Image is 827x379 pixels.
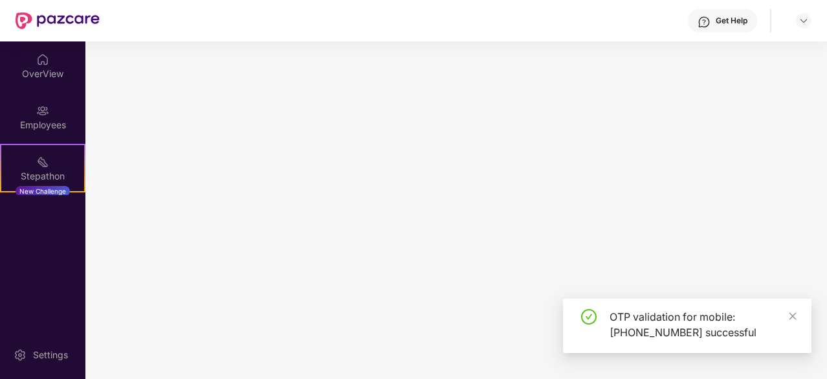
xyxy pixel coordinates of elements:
[788,312,797,321] span: close
[610,309,796,340] div: OTP validation for mobile: [PHONE_NUMBER] successful
[698,16,711,29] img: svg+xml;base64,PHN2ZyBpZD0iSGVscC0zMngzMiIgeG1sbnM9Imh0dHA6Ly93d3cudzMub3JnLzIwMDAvc3ZnIiB3aWR0aD...
[36,53,49,66] img: svg+xml;base64,PHN2ZyBpZD0iSG9tZSIgeG1sbnM9Imh0dHA6Ly93d3cudzMub3JnLzIwMDAvc3ZnIiB3aWR0aD0iMjAiIG...
[581,309,597,325] span: check-circle
[16,186,70,196] div: New Challenge
[16,12,100,29] img: New Pazcare Logo
[36,104,49,117] img: svg+xml;base64,PHN2ZyBpZD0iRW1wbG95ZWVzIiB4bWxucz0iaHR0cDovL3d3dy53My5vcmcvMjAwMC9zdmciIHdpZHRoPS...
[29,349,72,362] div: Settings
[14,349,27,362] img: svg+xml;base64,PHN2ZyBpZD0iU2V0dGluZy0yMHgyMCIgeG1sbnM9Imh0dHA6Ly93d3cudzMub3JnLzIwMDAvc3ZnIiB3aW...
[36,155,49,168] img: svg+xml;base64,PHN2ZyB4bWxucz0iaHR0cDovL3d3dy53My5vcmcvMjAwMC9zdmciIHdpZHRoPSIyMSIgaGVpZ2h0PSIyMC...
[716,16,747,26] div: Get Help
[1,170,84,183] div: Stepathon
[799,16,809,26] img: svg+xml;base64,PHN2ZyBpZD0iRHJvcGRvd24tMzJ4MzIiIHhtbG5zPSJodHRwOi8vd3d3LnczLm9yZy8yMDAwL3N2ZyIgd2...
